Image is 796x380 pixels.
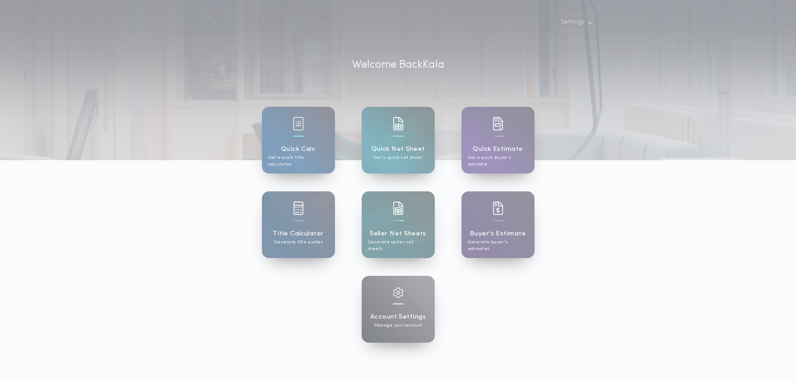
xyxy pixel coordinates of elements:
h1: Quick Estimate [473,144,523,154]
img: card icon [493,202,503,215]
h1: Account Settings [370,312,426,322]
img: card icon [393,287,404,298]
a: card iconBuyer's EstimateGenerate buyer's estimates [461,191,535,258]
p: Generate title quotes [274,239,322,246]
p: Get a quick title calculation [268,154,329,168]
a: card iconTitle CalculatorGenerate title quotes [262,191,335,258]
p: Generate seller net sheets [368,239,429,252]
a: card iconQuick CalcGet a quick title calculation [262,107,335,174]
img: card icon [293,202,304,215]
a: card iconQuick Net SheetGet a quick net sheet [362,107,435,174]
h1: Buyer's Estimate [470,229,526,239]
a: card iconSeller Net SheetsGenerate seller net sheets [362,191,435,258]
p: Manage your account [374,322,422,329]
img: card icon [393,117,404,130]
img: card icon [393,202,404,215]
img: card icon [493,117,503,130]
p: Welcome Back Kala [352,57,445,73]
p: Generate buyer's estimates [468,239,528,252]
h1: Title Calculator [273,229,323,239]
h1: Seller Net Sheets [370,229,426,239]
button: Settings [555,14,597,30]
p: Get a quick net sheet [374,154,422,161]
img: card icon [293,117,304,130]
a: card iconQuick EstimateGet a quick buyer's estimate [461,107,535,174]
h1: Quick Calc [281,144,316,154]
h1: Quick Net Sheet [371,144,425,154]
p: Get a quick buyer's estimate [468,154,528,168]
a: card iconAccount SettingsManage your account [362,276,435,343]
